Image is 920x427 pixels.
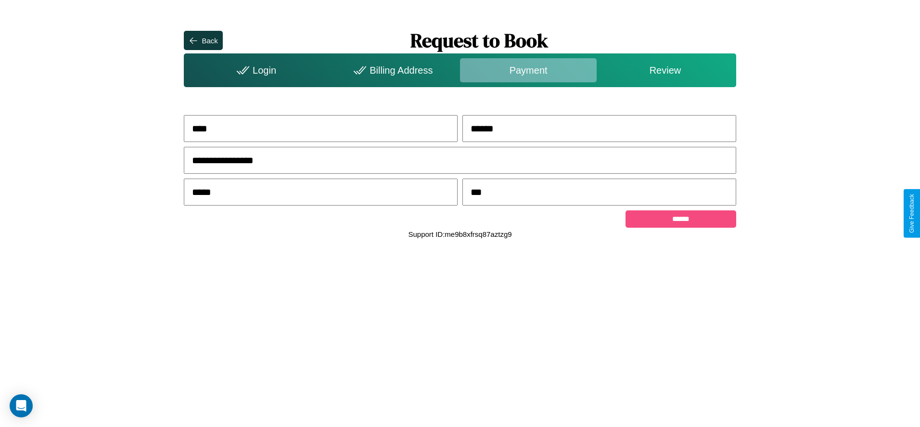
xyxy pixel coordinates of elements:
p: Support ID: me9b8xfrsq87aztzg9 [408,228,511,241]
div: Billing Address [323,58,460,82]
div: Login [186,58,323,82]
div: Back [202,37,217,45]
div: Open Intercom Messenger [10,394,33,417]
button: Back [184,31,222,50]
div: Payment [460,58,597,82]
div: Review [597,58,733,82]
div: Give Feedback [908,194,915,233]
h1: Request to Book [223,27,736,53]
